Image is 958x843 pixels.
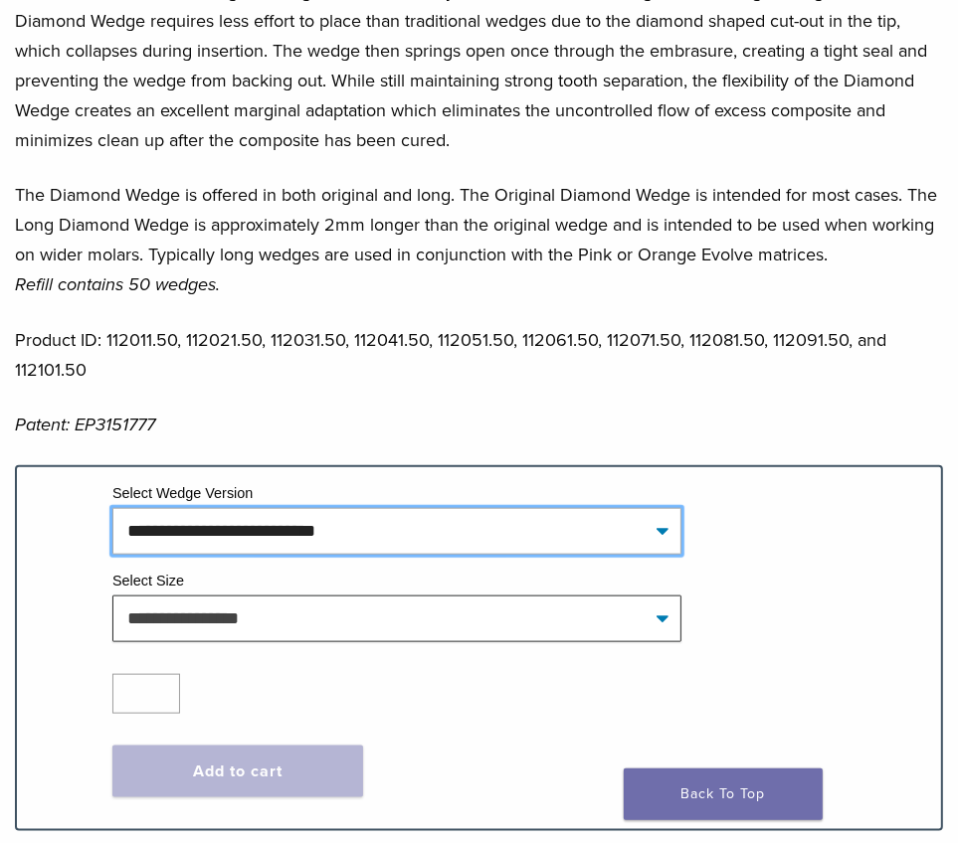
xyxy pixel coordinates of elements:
p: Product ID: 112011.50, 112021.50, 112031.50, 112041.50, 112051.50, 112061.50, 112071.50, 112081.5... [15,325,943,385]
p: The Diamond Wedge is offered in both original and long. The Original Diamond Wedge is intended fo... [15,180,943,299]
label: Select Wedge Version [112,485,253,501]
em: Refill contains 50 wedges. [15,273,220,295]
button: Add to cart [112,746,363,797]
label: Select Size [112,573,184,589]
em: Patent: EP3151777 [15,414,155,435]
a: Back To Top [624,768,823,820]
